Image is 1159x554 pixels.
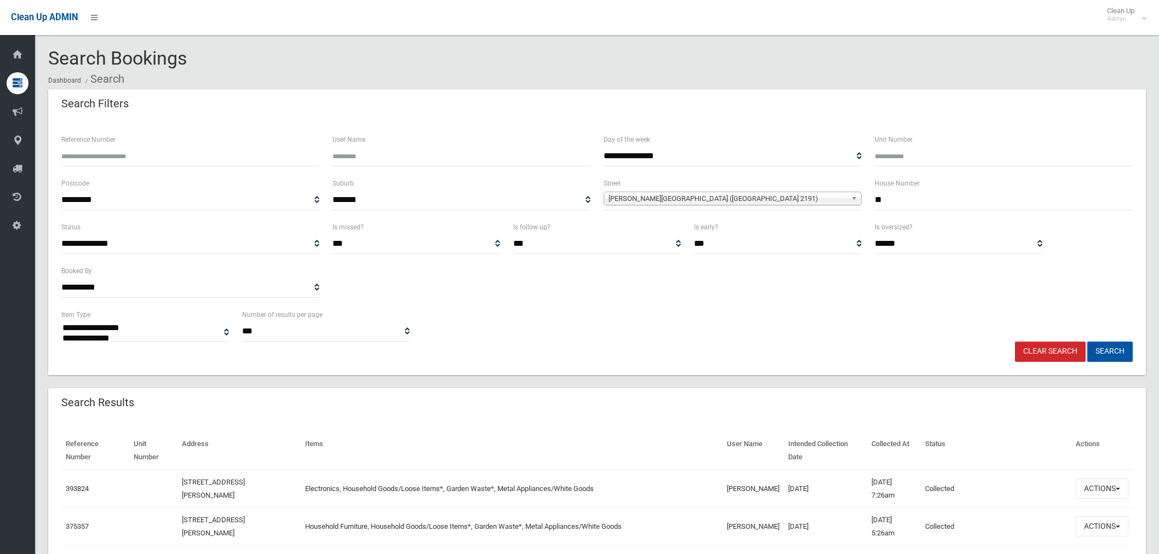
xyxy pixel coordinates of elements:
[61,134,116,146] label: Reference Number
[61,265,92,277] label: Booked By
[604,134,650,146] label: Day of the week
[1015,342,1086,362] a: Clear Search
[867,470,920,508] td: [DATE] 7:26am
[48,77,81,84] a: Dashboard
[604,177,621,189] label: Street
[11,12,78,22] span: Clean Up ADMIN
[61,309,90,321] label: Item Type
[875,177,920,189] label: House Number
[722,470,784,508] td: [PERSON_NAME]
[784,470,867,508] td: [DATE]
[784,507,867,545] td: [DATE]
[61,177,89,189] label: Postcode
[694,221,718,233] label: Is early?
[177,432,301,470] th: Address
[332,177,354,189] label: Suburb
[301,507,722,545] td: Household Furniture, Household Goods/Loose Items*, Garden Waste*, Metal Appliances/White Goods
[867,507,920,545] td: [DATE] 5:26am
[48,47,187,69] span: Search Bookings
[332,221,364,233] label: Is missed?
[129,432,177,470] th: Unit Number
[1071,432,1133,470] th: Actions
[875,134,913,146] label: Unit Number
[722,507,784,545] td: [PERSON_NAME]
[1101,7,1145,23] span: Clean Up
[921,432,1071,470] th: Status
[61,221,81,233] label: Status
[301,470,722,508] td: Electronics, Household Goods/Loose Items*, Garden Waste*, Metal Appliances/White Goods
[61,432,129,470] th: Reference Number
[182,516,245,537] a: [STREET_ADDRESS][PERSON_NAME]
[921,507,1071,545] td: Collected
[1076,516,1128,536] button: Actions
[1107,15,1134,23] small: Admin
[513,221,550,233] label: Is follow up?
[784,432,867,470] th: Intended Collection Date
[332,134,365,146] label: User Name
[875,221,913,233] label: Is oversized?
[1087,342,1133,362] button: Search
[867,432,920,470] th: Collected At
[83,69,124,89] li: Search
[48,392,147,413] header: Search Results
[301,432,722,470] th: Items
[921,470,1071,508] td: Collected
[1076,478,1128,499] button: Actions
[66,484,89,493] a: 393824
[722,432,784,470] th: User Name
[182,478,245,499] a: [STREET_ADDRESS][PERSON_NAME]
[66,522,89,530] a: 375357
[242,309,323,321] label: Number of results per page
[48,93,142,114] header: Search Filters
[609,192,847,205] span: [PERSON_NAME][GEOGRAPHIC_DATA] ([GEOGRAPHIC_DATA] 2191)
